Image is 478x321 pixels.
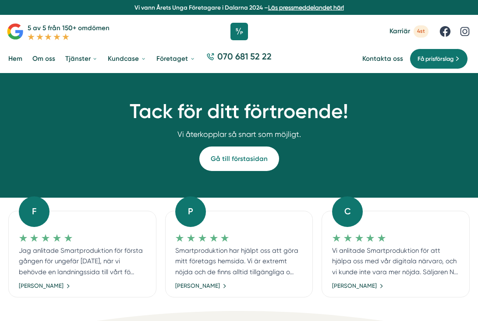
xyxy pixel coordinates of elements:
a: Hem [7,48,24,70]
a: [PERSON_NAME] [332,281,383,290]
a: [PERSON_NAME] [175,281,227,290]
a: Läs pressmeddelandet här! [268,4,344,11]
span: 070 681 52 22 [217,51,272,63]
div: F [19,196,50,227]
a: Karriär 4st [389,25,428,37]
a: Tjänster [64,48,99,70]
a: Gå till förstasidan [199,147,279,171]
span: Få prisförslag [418,54,453,63]
a: Företaget [155,48,197,70]
a: 070 681 52 22 [203,51,275,67]
p: 5 av 5 från 150+ omdömen [28,23,110,33]
h1: Tack för ditt förtroende! [38,100,441,124]
p: Jag anlitade Smartproduktion för första gången för ungefär [DATE], när vi behövde en landningssid... [19,245,146,277]
a: Om oss [31,48,57,70]
div: P [175,196,206,227]
a: Kontakta oss [362,55,403,63]
p: Vi vann Årets Unga Företagare i Dalarna 2024 – [4,3,475,12]
span: 4st [414,25,428,37]
a: Kundcase [106,48,148,70]
div: C [332,196,363,227]
a: [PERSON_NAME] [19,281,70,290]
span: Karriär [389,27,410,35]
a: Få prisförslag [410,49,468,69]
p: Smartproduktion har hjälpt oss att göra mitt företags hemsida. Vi är extremt nöjda och de finns a... [175,245,302,277]
p: Vi återkopplar så snart som möjligt. [38,129,441,140]
p: Vi anlitade Smartproduktion för att hjälpa oss med vår digitala närvaro, och vi kunde inte vara m... [332,245,459,277]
